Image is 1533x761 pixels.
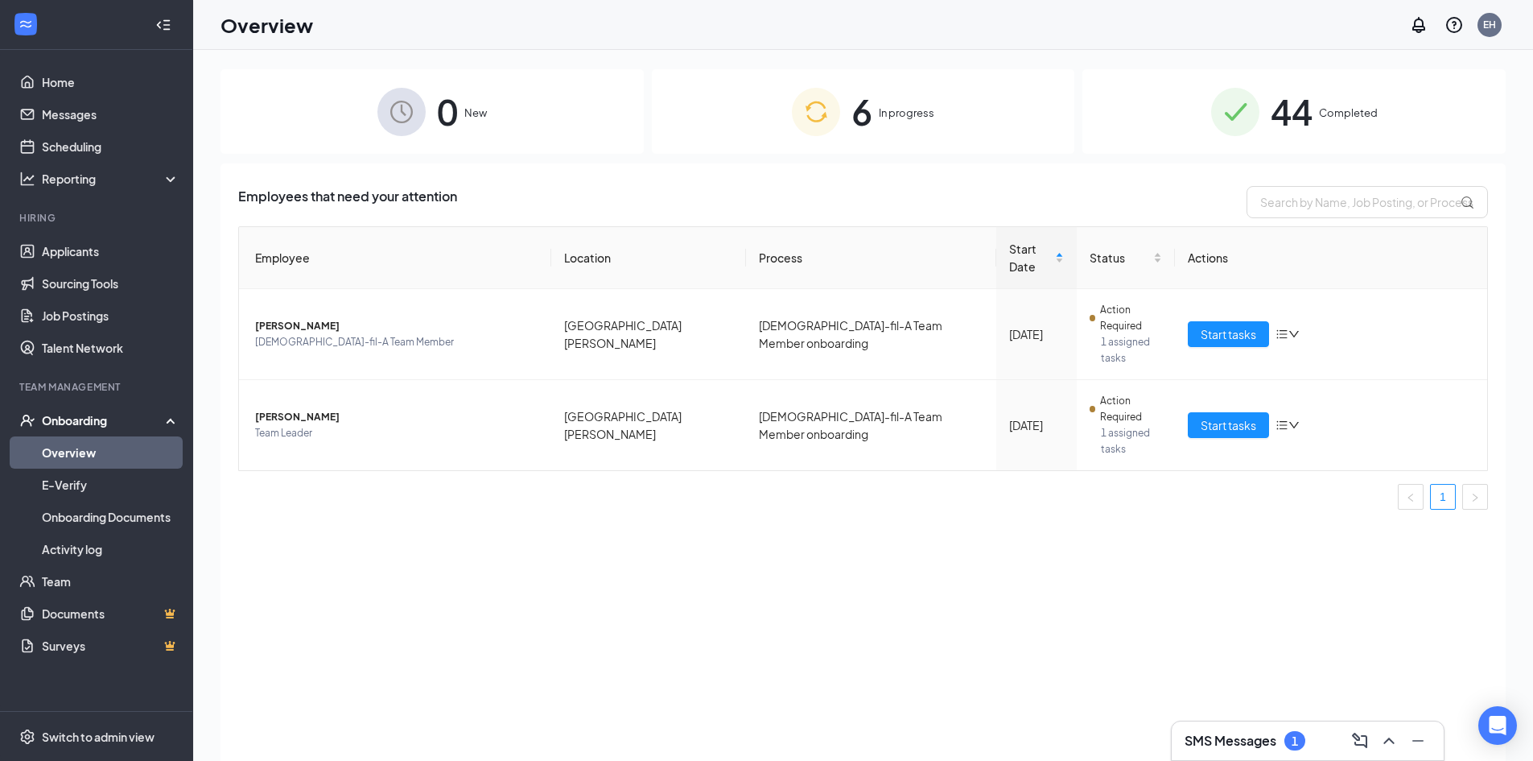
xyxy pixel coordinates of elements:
a: Talent Network [42,332,179,364]
td: [GEOGRAPHIC_DATA][PERSON_NAME] [551,289,747,380]
td: [DEMOGRAPHIC_DATA]-fil-A Team Member onboarding [746,289,995,380]
span: Status [1090,249,1150,267]
div: 1 [1292,734,1298,748]
a: Scheduling [42,130,179,163]
li: Previous Page [1398,484,1424,510]
button: ChevronUp [1376,728,1402,754]
div: EH [1483,18,1496,31]
a: Home [42,66,179,98]
button: left [1398,484,1424,510]
th: Actions [1175,227,1487,289]
span: left [1406,493,1416,503]
span: Team Leader [255,425,538,441]
a: Activity log [42,533,179,565]
div: Open Intercom Messenger [1478,706,1517,745]
button: Minimize [1405,728,1431,754]
span: Start tasks [1201,325,1256,343]
a: Overview [42,436,179,469]
span: [DEMOGRAPHIC_DATA]-fil-A Team Member [255,334,538,350]
button: Start tasks [1188,412,1269,438]
a: DocumentsCrown [42,598,179,630]
svg: ComposeMessage [1350,731,1370,751]
a: Messages [42,98,179,130]
span: bars [1275,419,1288,432]
th: Location [551,227,747,289]
a: 1 [1431,485,1455,509]
svg: Analysis [19,171,35,187]
a: Applicants [42,235,179,267]
div: [DATE] [1009,325,1065,343]
svg: UserCheck [19,412,35,428]
a: Onboarding Documents [42,501,179,533]
span: New [464,105,487,121]
a: Team [42,565,179,598]
td: [GEOGRAPHIC_DATA][PERSON_NAME] [551,380,747,470]
span: Employees that need your attention [238,186,457,218]
div: Switch to admin view [42,729,155,745]
span: bars [1275,328,1288,341]
span: down [1288,420,1300,431]
div: Team Management [19,380,176,394]
button: right [1462,484,1488,510]
span: 6 [851,84,872,139]
span: 0 [437,84,458,139]
div: Hiring [19,211,176,225]
button: ComposeMessage [1347,728,1373,754]
span: 1 assigned tasks [1101,425,1162,457]
li: 1 [1430,484,1456,510]
div: Reporting [42,171,180,187]
button: Start tasks [1188,321,1269,347]
span: Action Required [1100,302,1162,334]
div: Onboarding [42,412,166,428]
span: [PERSON_NAME] [255,318,538,334]
a: Job Postings [42,300,179,332]
span: right [1470,493,1480,503]
svg: WorkstreamLogo [18,16,34,32]
th: Employee [239,227,551,289]
svg: Minimize [1408,731,1428,751]
span: Start Date [1009,240,1053,275]
svg: Notifications [1409,15,1428,35]
span: down [1288,329,1300,340]
span: In progress [879,105,934,121]
a: E-Verify [42,469,179,501]
svg: ChevronUp [1379,731,1399,751]
span: [PERSON_NAME] [255,409,538,425]
span: 1 assigned tasks [1101,334,1162,366]
svg: Collapse [155,17,171,33]
th: Status [1077,227,1175,289]
input: Search by Name, Job Posting, or Process [1247,186,1488,218]
span: Completed [1319,105,1378,121]
h1: Overview [220,11,313,39]
a: SurveysCrown [42,630,179,662]
a: Sourcing Tools [42,267,179,300]
svg: QuestionInfo [1444,15,1464,35]
h3: SMS Messages [1185,732,1276,750]
span: Start tasks [1201,416,1256,434]
div: [DATE] [1009,416,1065,434]
span: 44 [1271,84,1313,139]
svg: Settings [19,729,35,745]
li: Next Page [1462,484,1488,510]
span: Action Required [1100,393,1162,425]
td: [DEMOGRAPHIC_DATA]-fil-A Team Member onboarding [746,380,995,470]
th: Process [746,227,995,289]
